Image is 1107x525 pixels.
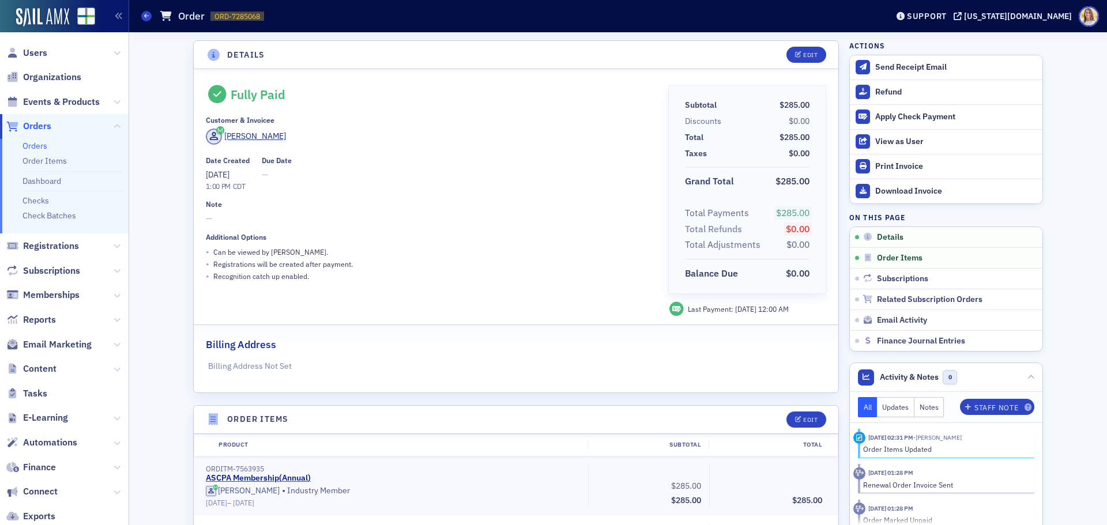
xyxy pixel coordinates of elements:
button: Updates [877,397,914,417]
div: Balance Due [685,267,738,281]
div: Customer & Invoicee [206,116,274,124]
span: [DATE] [735,304,758,314]
span: $285.00 [780,132,809,142]
span: Organizations [23,71,81,84]
p: Recognition catch up enabled. [213,271,309,281]
p: Can be viewed by [PERSON_NAME] . [213,247,328,257]
div: Support [907,11,947,21]
img: SailAMX [16,8,69,27]
a: Tasks [6,387,47,400]
a: Events & Products [6,96,100,108]
span: • [282,485,285,497]
span: Discounts [685,115,725,127]
h1: Order [178,9,205,23]
a: [PERSON_NAME] [206,129,286,145]
div: Product [210,440,588,450]
span: Lauren Curl [913,433,962,441]
div: Total Payments [685,206,749,220]
a: E-Learning [6,411,68,424]
span: • [206,270,209,282]
a: Download Invoice [850,179,1042,203]
span: Connect [23,485,58,498]
p: Billing Address Not Set [208,360,824,372]
span: Total Adjustments [685,238,765,252]
time: 5/1/2025 01:28 PM [868,469,913,477]
h4: Actions [849,40,885,51]
div: Staff Note [974,405,1018,411]
button: Notes [914,397,944,417]
button: [US_STATE][DOMAIN_NAME] [954,12,1076,20]
span: Order Items [877,253,922,263]
span: $0.00 [786,267,809,279]
div: Renewal Order Invoice Sent [863,479,1026,490]
span: Grand Total [685,175,738,188]
span: ORD-7285068 [214,12,260,21]
span: Automations [23,436,77,449]
a: Memberships [6,289,80,301]
span: Reports [23,314,56,326]
span: $0.00 [786,239,809,250]
img: SailAMX [77,7,95,25]
span: $285.00 [780,100,809,110]
div: Apply Check Payment [875,112,1037,122]
div: Total Adjustments [685,238,760,252]
div: Additional Options [206,233,266,241]
div: Total [685,131,703,143]
div: Industry Member [206,485,580,508]
a: Orders [6,120,51,133]
span: CDT [231,182,246,191]
span: $285.00 [775,175,809,187]
span: Profile [1079,6,1099,27]
span: $285.00 [671,495,701,505]
span: [DATE] [206,498,227,507]
span: $0.00 [786,223,809,235]
span: Orders [23,120,51,133]
span: Subscriptions [877,274,928,284]
button: Staff Note [960,399,1034,415]
h4: Details [227,49,265,61]
span: E-Learning [23,411,68,424]
a: Automations [6,436,77,449]
span: Email Marketing [23,338,92,351]
span: Finance Journal Entries [877,336,965,346]
div: Print Invoice [875,161,1037,172]
div: Activity [853,432,865,444]
a: Finance [6,461,56,474]
a: Organizations [6,71,81,84]
a: Checks [22,195,49,206]
span: Total Payments [685,206,753,220]
div: Refund [875,87,1037,97]
a: Content [6,362,57,375]
div: ORDITM-7563935 [206,464,580,473]
span: $285.00 [776,207,809,218]
span: Details [877,232,903,243]
button: All [858,397,878,417]
a: Print Invoice [850,154,1042,179]
span: Balance Due [685,267,742,281]
p: Registrations will be created after payment. [213,259,353,269]
span: 0 [943,370,957,384]
button: Apply Check Payment [850,104,1042,129]
span: Finance [23,461,56,474]
span: • [206,258,209,270]
h4: On this page [849,212,1043,222]
span: [DATE] [206,169,229,180]
a: Check Batches [22,210,76,221]
div: Date Created [206,156,250,165]
div: Activity [853,467,865,479]
div: Grand Total [685,175,734,188]
a: Order Items [22,156,67,166]
span: 12:00 AM [758,304,789,314]
span: $0.00 [789,116,809,126]
time: 1:00 PM [206,182,231,191]
span: Total [685,131,707,143]
a: ASCPA Membership(Annual) [206,473,311,484]
span: Events & Products [23,96,100,108]
div: Taxes [685,148,707,160]
span: Content [23,362,57,375]
time: 7/24/2025 02:31 PM [868,433,913,441]
a: Exports [6,510,55,523]
div: Activity [853,503,865,515]
time: 5/1/2025 01:28 PM [868,504,913,512]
